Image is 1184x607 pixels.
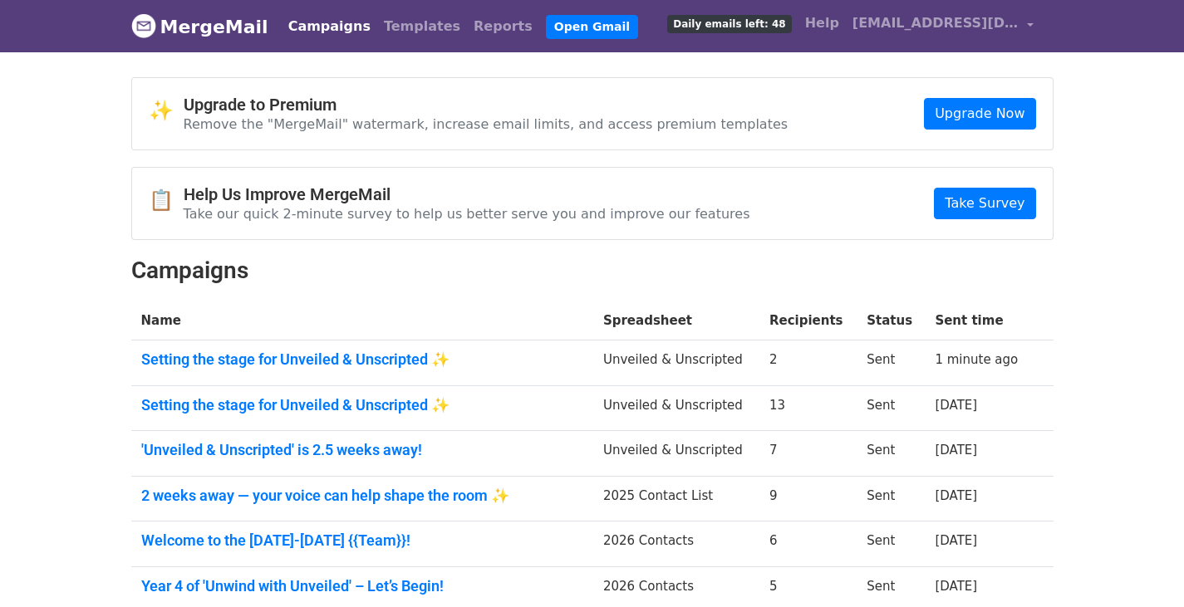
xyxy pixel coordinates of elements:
[667,15,791,33] span: Daily emails left: 48
[935,488,977,503] a: [DATE]
[593,340,759,386] td: Unveiled & Unscripted
[1101,527,1184,607] iframe: Chat Widget
[759,521,857,567] td: 6
[593,476,759,521] td: 2025 Contact List
[935,579,977,594] a: [DATE]
[759,301,857,340] th: Recipients
[852,13,1019,33] span: [EMAIL_ADDRESS][DOMAIN_NAME]
[141,441,583,459] a: 'Unveiled & Unscripted' is 2.5 weeks away!
[593,521,759,567] td: 2026 Contacts
[593,301,759,340] th: Spreadsheet
[934,188,1035,219] a: Take Survey
[131,13,156,38] img: MergeMail logo
[593,431,759,477] td: Unveiled & Unscripted
[546,15,638,39] a: Open Gmail
[131,301,593,340] th: Name
[759,431,857,477] td: 7
[857,301,925,340] th: Status
[798,7,846,40] a: Help
[184,115,789,133] p: Remove the "MergeMail" watermark, increase email limits, and access premium templates
[184,184,750,204] h4: Help Us Improve MergeMail
[935,352,1018,367] a: 1 minute ago
[141,577,583,595] a: Year 4 of 'Unwind with Unveiled' – Let’s Begin!
[924,98,1035,130] a: Upgrade Now
[925,301,1032,340] th: Sent time
[857,476,925,521] td: Sent
[377,10,467,43] a: Templates
[141,396,583,414] a: Setting the stage for Unveiled & Unscripted ✨
[846,7,1040,46] a: [EMAIL_ADDRESS][DOMAIN_NAME]
[141,350,583,369] a: Setting the stage for Unveiled & Unscripted ✨
[759,385,857,431] td: 13
[593,385,759,431] td: Unveiled & Unscripted
[935,398,977,413] a: [DATE]
[141,531,583,550] a: Welcome to the [DATE]-[DATE] {{Team}}!
[131,9,268,44] a: MergeMail
[141,487,583,505] a: 2 weeks away — your voice can help shape the room ✨
[184,95,789,115] h4: Upgrade to Premium
[661,7,798,40] a: Daily emails left: 48
[131,257,1054,285] h2: Campaigns
[857,385,925,431] td: Sent
[149,188,184,213] span: 📋
[857,431,925,477] td: Sent
[935,533,977,548] a: [DATE]
[282,10,377,43] a: Campaigns
[857,340,925,386] td: Sent
[149,99,184,123] span: ✨
[759,476,857,521] td: 9
[935,443,977,458] a: [DATE]
[467,10,539,43] a: Reports
[184,205,750,223] p: Take our quick 2-minute survey to help us better serve you and improve our features
[759,340,857,386] td: 2
[857,521,925,567] td: Sent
